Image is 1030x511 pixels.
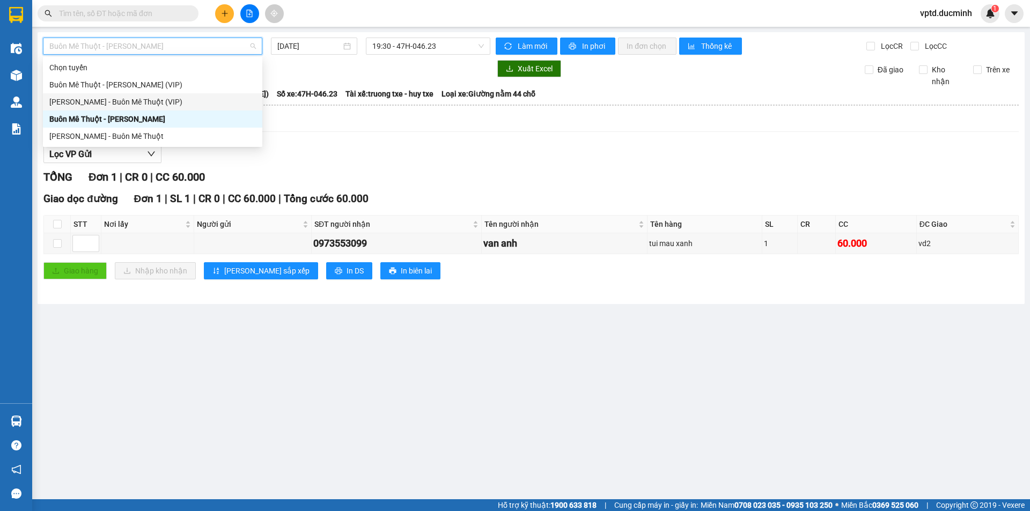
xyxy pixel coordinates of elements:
[618,38,676,55] button: In đơn chọn
[837,236,915,251] div: 60.000
[518,40,549,52] span: Làm mới
[270,10,278,17] span: aim
[605,499,606,511] span: |
[43,76,262,93] div: Buôn Mê Thuột - Hồ Chí Minh (VIP)
[150,171,153,183] span: |
[71,216,101,233] th: STT
[380,262,440,279] button: printerIn biên lai
[104,218,183,230] span: Nơi lấy
[649,238,760,249] div: tui mau xanh
[970,501,978,509] span: copyright
[9,7,23,23] img: logo-vxr
[991,5,999,12] sup: 1
[165,192,167,205] span: |
[224,265,310,277] span: [PERSON_NAME] sắp xếp
[45,10,52,17] span: search
[701,40,733,52] span: Thống kê
[569,42,578,51] span: printer
[550,501,597,509] strong: 1900 633 818
[313,236,480,251] div: 0973553099
[49,113,256,125] div: Buôn Mê Thuột - [PERSON_NAME]
[1005,4,1024,23] button: caret-down
[170,192,190,205] span: SL 1
[125,171,148,183] span: CR 0
[49,38,256,54] span: Buôn Mê Thuột - Hồ Chí Minh
[919,218,1007,230] span: ĐC Giao
[198,192,220,205] span: CR 0
[985,9,995,18] img: icon-new-feature
[43,262,107,279] button: uploadGiao hàng
[614,499,698,511] span: Cung cấp máy in - giấy in:
[11,416,22,427] img: warehouse-icon
[265,4,284,23] button: aim
[679,38,742,55] button: bar-chartThống kê
[335,267,342,276] span: printer
[240,4,259,23] button: file-add
[156,171,205,183] span: CC 60.000
[49,79,256,91] div: Buôn Mê Thuột - [PERSON_NAME] (VIP)
[688,42,697,51] span: bar-chart
[312,233,482,254] td: 0973553099
[120,171,122,183] span: |
[43,110,262,128] div: Buôn Mê Thuột - Hồ Chí Minh
[877,40,904,52] span: Lọc CR
[504,42,513,51] span: sync
[836,216,917,233] th: CC
[221,10,229,17] span: plus
[284,192,369,205] span: Tổng cước 60.000
[347,265,364,277] span: In DS
[223,192,225,205] span: |
[89,171,117,183] span: Đơn 1
[278,192,281,205] span: |
[872,501,918,509] strong: 0369 525 060
[798,216,836,233] th: CR
[193,192,196,205] span: |
[762,216,798,233] th: SL
[498,499,597,511] span: Hỗ trợ kỹ thuật:
[215,4,234,23] button: plus
[497,60,561,77] button: downloadXuất Excel
[918,238,1017,249] div: vd2
[506,65,513,73] span: download
[49,62,256,73] div: Chọn tuyến
[582,40,607,52] span: In phơi
[59,8,186,19] input: Tìm tên, số ĐT hoặc mã đơn
[701,499,833,511] span: Miền Nam
[835,503,838,507] span: ⚪️
[43,146,161,163] button: Lọc VP Gửi
[197,218,300,230] span: Người gửi
[993,5,997,12] span: 1
[401,265,432,277] span: In biên lai
[928,64,965,87] span: Kho nhận
[372,38,484,54] span: 19:30 - 47H-046.23
[43,59,262,76] div: Chọn tuyến
[277,88,337,100] span: Số xe: 47H-046.23
[482,233,648,254] td: van anh
[345,88,433,100] span: Tài xế: truong txe - huy txe
[496,38,557,55] button: syncLàm mới
[134,192,163,205] span: Đơn 1
[314,218,470,230] span: SĐT người nhận
[43,93,262,110] div: Hồ Chí Minh - Buôn Mê Thuột (VIP)
[115,262,196,279] button: downloadNhập kho nhận
[43,128,262,145] div: Hồ Chí Minh - Buôn Mê Thuột
[442,88,535,100] span: Loại xe: Giường nằm 44 chỗ
[49,130,256,142] div: [PERSON_NAME] - Buôn Mê Thuột
[389,267,396,276] span: printer
[11,123,22,135] img: solution-icon
[734,501,833,509] strong: 0708 023 035 - 0935 103 250
[841,499,918,511] span: Miền Bắc
[228,192,276,205] span: CC 60.000
[982,64,1014,76] span: Trên xe
[11,464,21,475] span: notification
[873,64,908,76] span: Đã giao
[204,262,318,279] button: sort-ascending[PERSON_NAME] sắp xếp
[11,70,22,81] img: warehouse-icon
[11,488,21,499] span: message
[43,171,72,183] span: TỔNG
[49,147,92,161] span: Lọc VP Gửi
[1010,9,1019,18] span: caret-down
[326,262,372,279] button: printerIn DS
[277,40,341,52] input: 13/10/2025
[518,63,553,75] span: Xuất Excel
